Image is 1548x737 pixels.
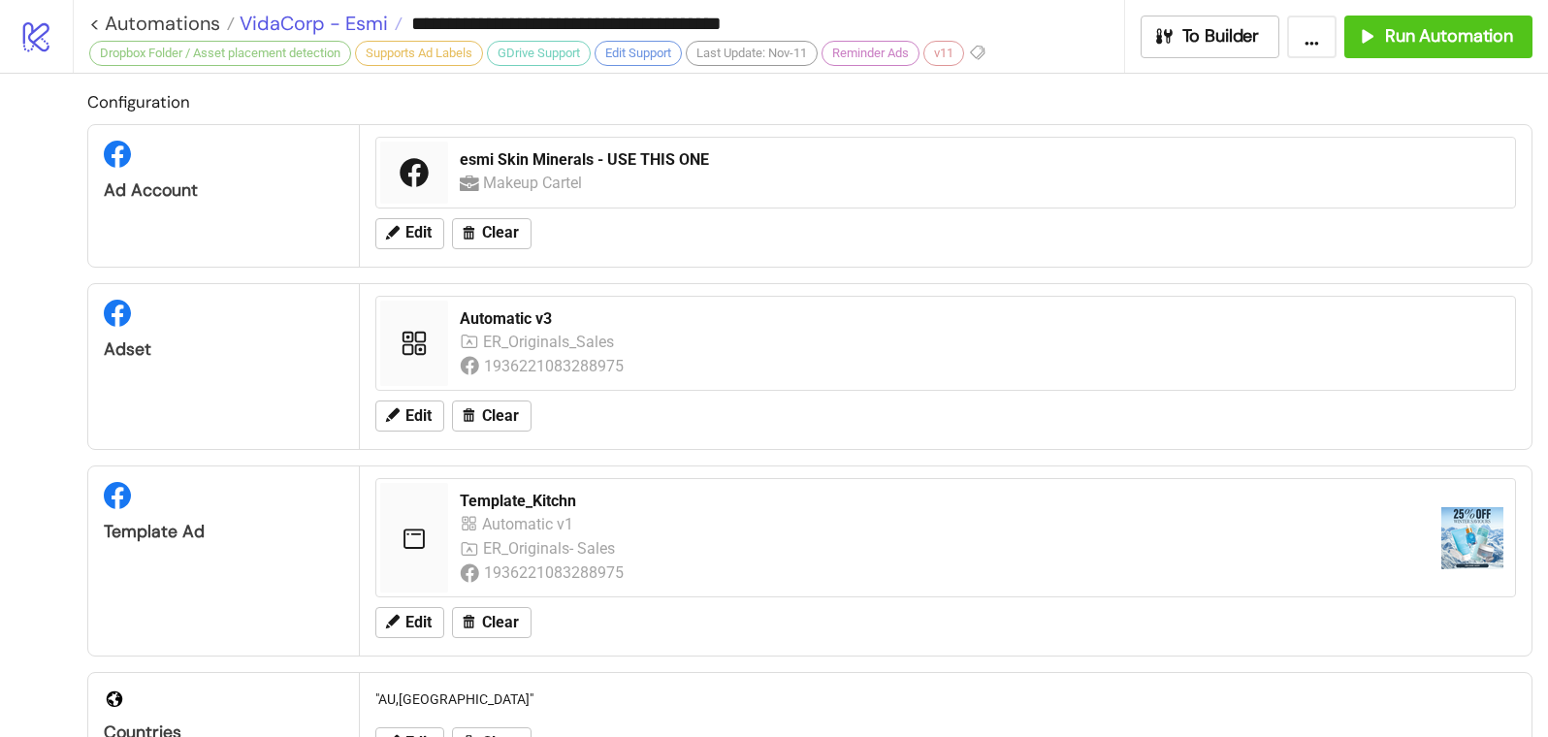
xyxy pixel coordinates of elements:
[375,218,444,249] button: Edit
[452,401,532,432] button: Clear
[686,41,818,66] div: Last Update: Nov-11
[482,407,519,425] span: Clear
[482,512,578,536] div: Automatic v1
[1385,25,1513,48] span: Run Automation
[1344,16,1532,58] button: Run Automation
[460,491,1426,512] div: Template_Kitchn
[104,338,343,361] div: Adset
[452,218,532,249] button: Clear
[1182,25,1260,48] span: To Builder
[1287,16,1337,58] button: ...
[104,179,343,202] div: Ad Account
[483,330,618,354] div: ER_Originals_Sales
[822,41,919,66] div: Reminder Ads
[405,614,432,631] span: Edit
[235,14,403,33] a: VidaCorp - Esmi
[487,41,591,66] div: GDrive Support
[484,354,627,378] div: 1936221083288975
[405,407,432,425] span: Edit
[87,89,1532,114] h2: Configuration
[89,41,351,66] div: Dropbox Folder / Asset placement detection
[923,41,964,66] div: v11
[375,401,444,432] button: Edit
[405,224,432,241] span: Edit
[368,681,1524,718] div: "AU,[GEOGRAPHIC_DATA]"
[482,614,519,631] span: Clear
[89,14,235,33] a: < Automations
[104,521,343,543] div: Template Ad
[1441,507,1503,569] img: https://scontent-fra5-2.xx.fbcdn.net/v/t45.1600-4/524873932_1842414079984945_397294475026080719_n...
[235,11,388,36] span: VidaCorp - Esmi
[1141,16,1280,58] button: To Builder
[460,149,1503,171] div: esmi Skin Minerals - USE THIS ONE
[483,171,586,195] div: Makeup Cartel
[452,607,532,638] button: Clear
[355,41,483,66] div: Supports Ad Labels
[375,607,444,638] button: Edit
[483,536,619,561] div: ER_Originals- Sales
[484,561,627,585] div: 1936221083288975
[595,41,682,66] div: Edit Support
[460,308,1503,330] div: Automatic v3
[482,224,519,241] span: Clear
